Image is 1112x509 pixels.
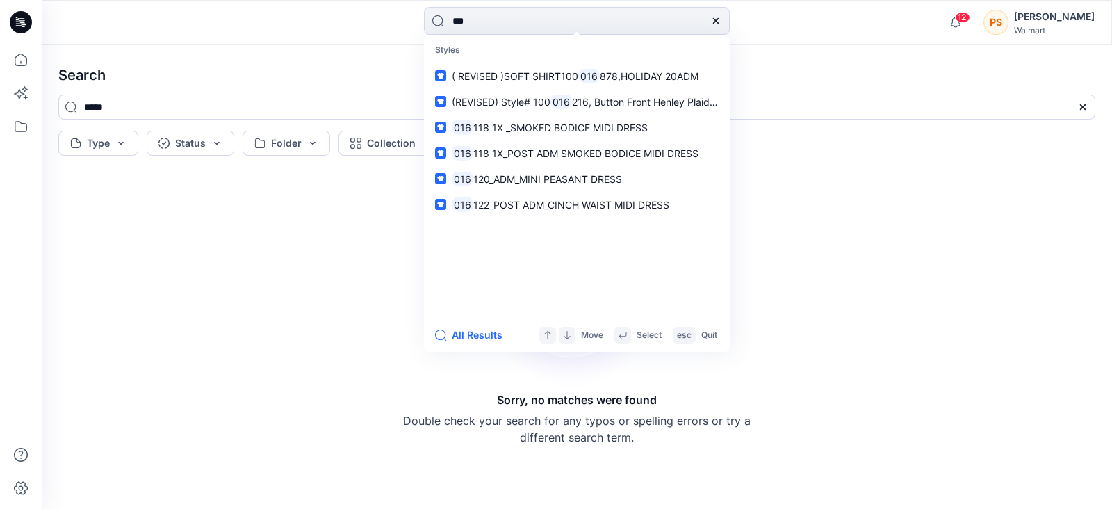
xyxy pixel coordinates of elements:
p: Double check your search for any typos or spelling errors or try a different search term. [403,412,751,446]
div: Walmart [1014,25,1095,35]
span: (REVISED) Style# 100 [452,96,550,108]
button: Type [58,131,138,156]
a: ( REVISED )SOFT SHIRT100016878,HOLIDAY 20ADM [427,63,727,89]
mark: 016 [452,145,473,161]
mark: 016 [578,68,600,84]
a: 016122_POST ADM_CINCH WAIST MIDI DRESS [427,192,727,218]
p: Quit [701,328,717,343]
p: Styles [427,38,727,63]
a: 016118 1X_POST ADM SMOKED BODICE MIDI DRESS [427,140,727,166]
h4: Search [47,56,1106,95]
mark: 016 [550,94,572,110]
mark: 016 [452,171,473,187]
mark: 016 [452,120,473,136]
span: 12 [955,12,970,23]
span: 122_POST ADM_CINCH WAIST MIDI DRESS [473,199,669,211]
button: Status [147,131,234,156]
div: PS [983,10,1008,35]
a: 016120_ADM_MINI PEASANT DRESS [427,166,727,192]
p: esc [677,328,692,343]
p: Move [581,328,603,343]
span: 216, Button Front Henley Plaid with Button Bk Detail , Terra & Sky ,Season- Holiday'20 [572,96,962,108]
mark: 016 [452,197,473,213]
span: 118 1X_POST ADM SMOKED BODICE MIDI DRESS [473,147,698,159]
p: Select [637,328,662,343]
div: [PERSON_NAME] [1014,8,1095,25]
button: Collection [338,131,444,156]
button: Folder [243,131,330,156]
a: 016118 1X _SMOKED BODICE MIDI DRESS [427,115,727,140]
span: ( REVISED )SOFT SHIRT100 [452,70,578,82]
a: (REVISED) Style# 100016216, Button Front Henley Plaid with Button Bk Detail , Terra & Sky ,Season... [427,89,727,115]
span: 120_ADM_MINI PEASANT DRESS [473,173,622,185]
button: All Results [435,327,512,344]
span: 118 1X _SMOKED BODICE MIDI DRESS [473,122,648,134]
span: 878,HOLIDAY 20ADM [600,70,698,82]
h5: Sorry, no matches were found [497,391,657,408]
